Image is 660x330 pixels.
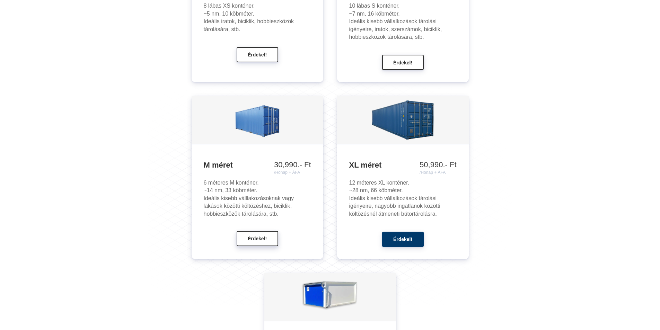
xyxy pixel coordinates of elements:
div: 8 lábas XS konténer. ~5 nm, 10 köbméter. Ideális iratok, biciklik, hobbieszközök tárolására, stb. [204,2,311,33]
img: 12.jpg [369,98,436,143]
h3: M méret [204,160,311,170]
a: Érdekel! [237,236,278,242]
a: Érdekel! [237,51,278,57]
span: Érdekel! [393,60,412,65]
span: Érdekel! [248,52,267,58]
div: 30,990.- Ft [274,160,311,175]
div: 50,990.- Ft [420,160,456,175]
div: 6 méteres M konténer. ~14 nm, 33 köbméter. Ideális kisebb válllakozásoknak vagy lakások közötti k... [204,179,311,218]
img: garazs_kivagott_3.webp [300,274,360,319]
button: Érdekel! [237,47,278,62]
button: Érdekel! [382,55,424,70]
button: Érdekel! [237,231,278,246]
div: 10 lábas S konténer. ~7 nm, 16 köbméter. Ideális kisebb vállalkozások tárolási igényeire, iratok,... [349,2,457,41]
span: Érdekel! [393,237,412,242]
button: Érdekel! [382,232,424,247]
a: Érdekel! [382,59,424,65]
span: Érdekel! [248,236,267,242]
div: 12 méteres XL konténer. ~28 nm, 66 köbméter. Ideális kisebb vállalkozások tárolási igényeire, nag... [349,179,457,218]
h3: XL méret [349,160,457,170]
a: Érdekel! [382,236,424,242]
img: 6.jpg [235,98,280,143]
